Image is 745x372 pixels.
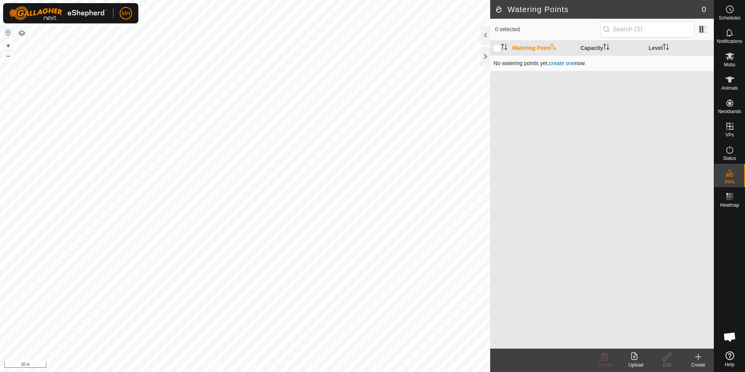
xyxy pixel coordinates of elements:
p-sorticon: Activate to sort [551,45,557,51]
span: MH [122,9,130,18]
h2: Watering Points [495,5,701,14]
span: Delete [598,362,612,368]
button: Reset Map [4,28,13,37]
img: Gallagher Logo [9,6,107,20]
th: Level [646,41,714,56]
div: Open chat [718,325,741,349]
p-sorticon: Activate to sort [663,45,669,51]
a: Privacy Policy [214,362,244,369]
span: Status [723,156,736,161]
button: Map Layers [17,28,26,38]
th: Watering Point [509,41,577,56]
span: Infra [725,179,734,184]
p-sorticon: Activate to sort [501,45,507,51]
span: Notifications [717,39,742,44]
div: Create [683,361,714,368]
span: Schedules [719,16,740,20]
div: Upload [620,361,651,368]
p-sorticon: Activate to sort [603,45,609,51]
span: 0 selected [495,25,600,34]
span: 0 [702,4,706,15]
a: Contact Us [253,362,276,369]
td: No watering points yet [490,55,714,71]
a: create one [549,60,575,66]
input: Search (S) [600,21,694,37]
th: Capacity [577,41,646,56]
span: Mobs [724,62,735,67]
span: Neckbands [718,109,741,114]
button: + [4,41,13,50]
div: Edit [651,361,683,368]
span: , now. [547,60,586,66]
a: Help [714,348,745,370]
button: – [4,51,13,60]
span: Help [725,362,734,367]
span: VPs [725,133,734,137]
span: Animals [721,86,738,90]
span: Heatmap [720,203,739,207]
